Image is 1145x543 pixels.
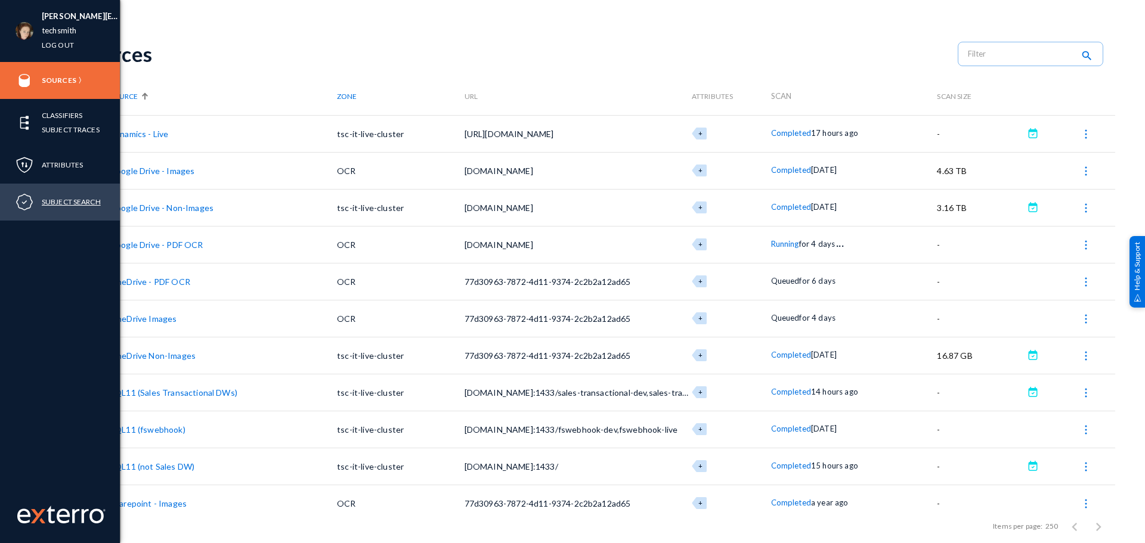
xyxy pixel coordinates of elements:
[465,166,533,176] span: [DOMAIN_NAME]
[698,203,703,211] span: +
[110,498,187,508] a: Sharepoint - Images
[42,108,82,122] a: Classifiers
[465,92,478,101] span: URL
[771,350,811,359] span: Completed
[811,165,837,175] span: [DATE]
[337,448,465,485] td: tsc-it-live-cluster
[698,314,703,322] span: +
[937,226,1024,263] td: -
[811,350,837,359] span: [DATE]
[1080,165,1092,177] img: icon-more.svg
[1080,461,1092,473] img: icon-more.svg
[1134,294,1141,302] img: help_support.svg
[465,461,558,471] span: [DOMAIN_NAME]:1433/
[337,115,465,152] td: tsc-it-live-cluster
[811,461,858,470] span: 15 hours ago
[771,165,811,175] span: Completed
[465,314,631,324] span: 77d30963-7872-4d11-9374-2c2b2a12ad65
[698,388,703,396] span: +
[16,22,33,40] img: c8e5cda8b01e6b4c29efa4d0c49436a9
[79,42,946,66] div: Sources
[337,300,465,337] td: OCR
[31,509,45,523] img: exterro-logo.svg
[1045,521,1058,532] div: 250
[337,92,357,101] span: Zone
[993,521,1042,532] div: Items per page:
[110,240,203,250] a: Google Drive - PDF OCR
[771,424,811,433] span: Completed
[799,239,835,249] span: for 4 days
[337,189,465,226] td: tsc-it-live-cluster
[42,195,101,209] a: Subject Search
[110,350,196,361] a: OneDrive Non-Images
[937,300,1024,337] td: -
[42,158,83,172] a: Attributes
[937,115,1024,152] td: -
[799,276,835,286] span: for 6 days
[1087,514,1110,538] button: Next page
[937,263,1024,300] td: -
[771,91,792,101] span: Scan
[1080,276,1092,288] img: icon-more.svg
[16,156,33,174] img: icon-policies.svg
[42,123,100,136] a: Subject Traces
[110,203,213,213] a: Google Drive - Non-Images
[16,114,33,132] img: icon-elements.svg
[110,92,337,101] div: Source
[811,424,837,433] span: [DATE]
[337,337,465,374] td: tsc-it-live-cluster
[771,461,811,470] span: Completed
[17,505,106,523] img: exterro-work-mark.svg
[465,387,837,398] span: [DOMAIN_NAME]:1433/sales-transactional-dev,sales-transactional-stage,sales-transactional-live
[1080,313,1092,325] img: icon-more.svg
[465,424,678,435] span: [DOMAIN_NAME]:1433/fswebhook-dev,fswebhook-live
[698,425,703,433] span: +
[110,461,194,471] a: SQL11 (not Sales DW)
[1080,424,1092,436] img: icon-more.svg
[698,166,703,174] span: +
[811,202,837,212] span: [DATE]
[968,45,1073,63] input: Filter
[465,350,631,361] span: 77d30963-7872-4d11-9374-2c2b2a12ad65
[337,152,465,189] td: OCR
[1080,387,1092,399] img: icon-more.svg
[1080,350,1092,362] img: icon-more.svg
[937,152,1024,189] td: 4.63 TB
[42,73,76,87] a: Sources
[937,92,971,101] span: Scan Size
[937,485,1024,522] td: -
[110,166,194,176] a: Google Drive - Images
[937,337,1024,374] td: 16.87 GB
[771,387,811,396] span: Completed
[337,226,465,263] td: OCR
[110,92,138,101] span: Source
[337,485,465,522] td: OCR
[16,193,33,211] img: icon-compliance.svg
[1063,514,1087,538] button: Previous page
[771,276,800,286] span: Queued
[1129,235,1145,307] div: Help & Support
[337,411,465,448] td: tsc-it-live-cluster
[110,277,190,287] a: OneDrive - PDF OCR
[698,129,703,137] span: +
[465,498,631,508] span: 77d30963-7872-4d11-9374-2c2b2a12ad65
[811,128,858,138] span: 17 hours ago
[465,240,533,250] span: [DOMAIN_NAME]
[937,448,1024,485] td: -
[42,10,120,24] li: [PERSON_NAME][EMAIL_ADDRESS][DOMAIN_NAME]
[698,240,703,248] span: +
[1080,239,1092,251] img: icon-more.svg
[337,92,465,101] div: Zone
[1079,48,1094,64] mat-icon: search
[799,313,835,322] span: for 4 days
[841,235,844,249] span: .
[1080,202,1092,214] img: icon-more.svg
[692,92,734,101] span: Attributes
[937,189,1024,226] td: 3.16 TB
[698,462,703,470] span: +
[42,38,74,52] a: Log out
[337,374,465,411] td: tsc-it-live-cluster
[838,235,841,249] span: .
[836,235,838,249] span: .
[110,129,168,139] a: Dynamics - Live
